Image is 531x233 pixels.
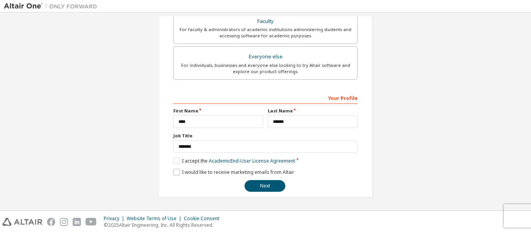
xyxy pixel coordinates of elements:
[104,215,127,222] div: Privacy
[4,2,101,10] img: Altair One
[47,218,55,226] img: facebook.svg
[2,218,42,226] img: altair_logo.svg
[178,26,353,39] div: For faculty & administrators of academic institutions administering students and accessing softwa...
[178,16,353,27] div: Faculty
[173,169,294,175] label: I would like to receive marketing emails from Altair
[73,218,81,226] img: linkedin.svg
[173,108,263,114] label: First Name
[268,108,358,114] label: Last Name
[127,215,184,222] div: Website Terms of Use
[86,218,97,226] img: youtube.svg
[209,158,295,164] a: Academic End-User License Agreement
[184,215,224,222] div: Cookie Consent
[60,218,68,226] img: instagram.svg
[173,158,295,164] label: I accept the
[104,222,224,228] p: © 2025 Altair Engineering, Inc. All Rights Reserved.
[245,180,285,192] button: Next
[173,91,358,104] div: Your Profile
[178,62,353,75] div: For individuals, businesses and everyone else looking to try Altair software and explore our prod...
[178,51,353,62] div: Everyone else
[173,133,358,139] label: Job Title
